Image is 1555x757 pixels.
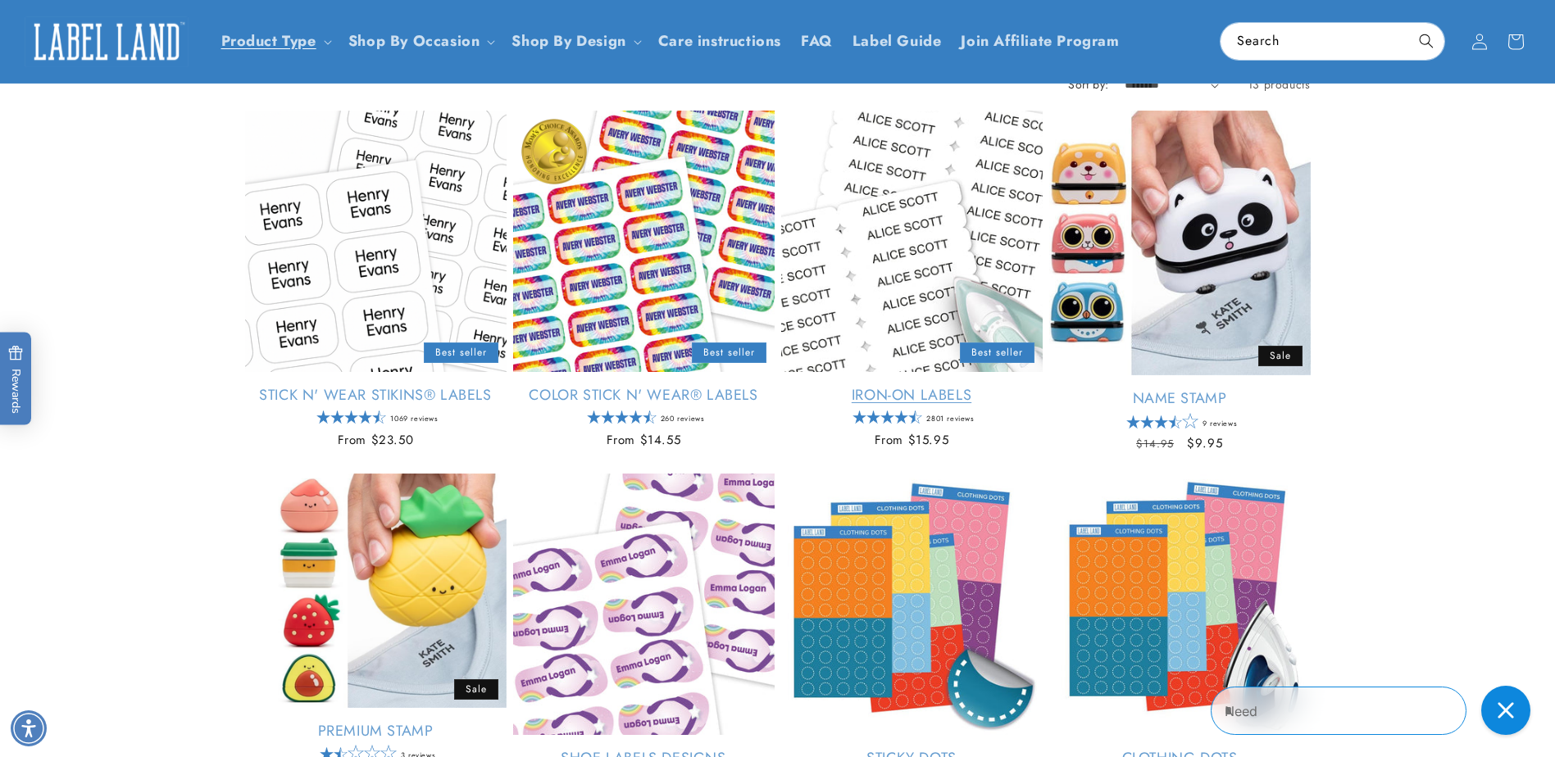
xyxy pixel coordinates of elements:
[1068,76,1108,93] label: Sort by:
[221,30,316,52] a: Product Type
[8,346,24,414] span: Rewards
[801,32,833,51] span: FAQ
[245,722,507,741] a: Premium Stamp
[513,386,775,405] a: Color Stick N' Wear® Labels
[791,22,843,61] a: FAQ
[843,22,952,61] a: Label Guide
[1211,680,1539,741] iframe: Gorgias Floating Chat
[348,32,480,51] span: Shop By Occasion
[25,16,189,67] img: Label Land
[648,22,791,61] a: Care instructions
[781,386,1043,405] a: Iron-On Labels
[658,32,781,51] span: Care instructions
[1408,23,1444,59] button: Search
[1049,389,1311,408] a: Name Stamp
[853,32,942,51] span: Label Guide
[13,626,207,675] iframe: Sign Up via Text for Offers
[11,710,47,746] div: Accessibility Menu
[1248,76,1311,93] span: 13 products
[502,22,648,61] summary: Shop By Design
[961,32,1119,51] span: Join Affiliate Program
[211,22,339,61] summary: Product Type
[19,10,195,73] a: Label Land
[245,386,507,405] a: Stick N' Wear Stikins® Labels
[339,22,502,61] summary: Shop By Occasion
[951,22,1129,61] a: Join Affiliate Program
[512,30,625,52] a: Shop By Design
